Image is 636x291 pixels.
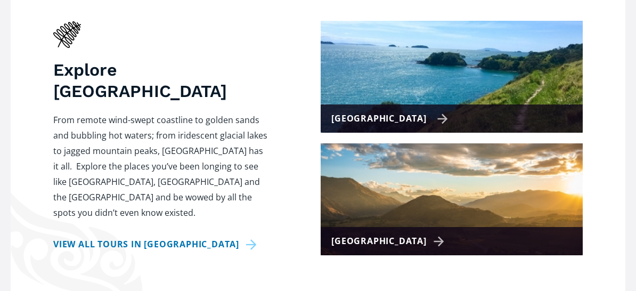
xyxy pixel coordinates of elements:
[321,143,583,255] a: [GEOGRAPHIC_DATA]
[331,233,448,249] div: [GEOGRAPHIC_DATA]
[331,111,448,126] div: [GEOGRAPHIC_DATA]
[53,112,267,221] p: From remote wind-swept coastline to golden sands and bubbling hot waters; from iridescent glacial...
[53,237,260,252] a: View all tours in [GEOGRAPHIC_DATA]
[53,59,267,102] h3: Explore [GEOGRAPHIC_DATA]
[321,21,583,133] a: [GEOGRAPHIC_DATA]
